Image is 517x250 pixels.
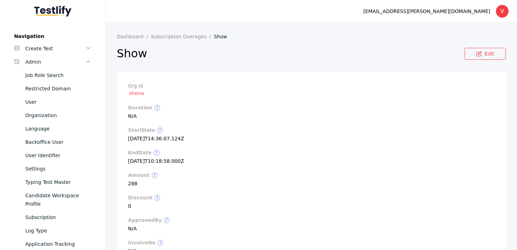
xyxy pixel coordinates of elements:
[25,44,85,53] div: Create Test
[25,226,91,235] div: Log Type
[128,195,494,209] section: 0
[8,149,97,162] a: User Identifier
[8,33,97,39] label: Navigation
[8,122,97,135] a: Language
[128,172,494,178] label: amount
[25,138,91,146] div: Backoffice User
[34,6,71,17] img: Testlify - Backoffice
[25,84,91,93] div: Restricted Domain
[164,217,170,223] span: ?
[25,165,91,173] div: Settings
[128,105,494,110] label: duration
[8,69,97,82] a: Job Role Search
[25,178,91,186] div: Typing Test Master
[152,172,158,178] span: ?
[154,195,160,200] span: ?
[8,175,97,189] a: Typing Test Master
[25,71,91,79] div: Job Role Search
[128,240,494,245] label: invoiceNo
[25,98,91,106] div: User
[157,127,163,133] span: ?
[128,172,494,186] section: 288
[8,224,97,237] a: Log Type
[154,105,160,110] span: ?
[128,150,494,155] label: endDate
[128,217,494,231] section: N/A
[117,34,151,39] a: Dashboard
[214,34,233,39] a: Show
[25,191,91,208] div: Candidate Workspace Profile
[128,195,494,200] label: discount
[8,162,97,175] a: Settings
[128,150,494,164] section: [DATE]T10:18:58.000Z
[128,83,494,89] label: Org Id
[158,240,163,245] span: ?
[128,217,494,223] label: approvedBy
[128,90,145,96] a: shona
[117,46,465,60] h2: Show
[25,151,91,160] div: User Identifier
[25,111,91,120] div: Organization
[25,213,91,222] div: Subscription
[25,124,91,133] div: Language
[128,105,494,119] section: N/A
[8,82,97,95] a: Restricted Domain
[128,127,494,141] section: [DATE]T14:36:07.124Z
[154,150,159,155] span: ?
[151,34,214,39] a: Subscription Overages
[8,189,97,211] a: Candidate Workspace Profile
[8,109,97,122] a: Organization
[363,7,490,15] div: [EMAIL_ADDRESS][PERSON_NAME][DOMAIN_NAME]
[465,48,506,60] a: Edit
[128,127,494,133] label: startDate
[496,5,509,18] div: V
[8,135,97,149] a: Backoffice User
[8,211,97,224] a: Subscription
[25,58,85,66] div: Admin
[8,95,97,109] a: User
